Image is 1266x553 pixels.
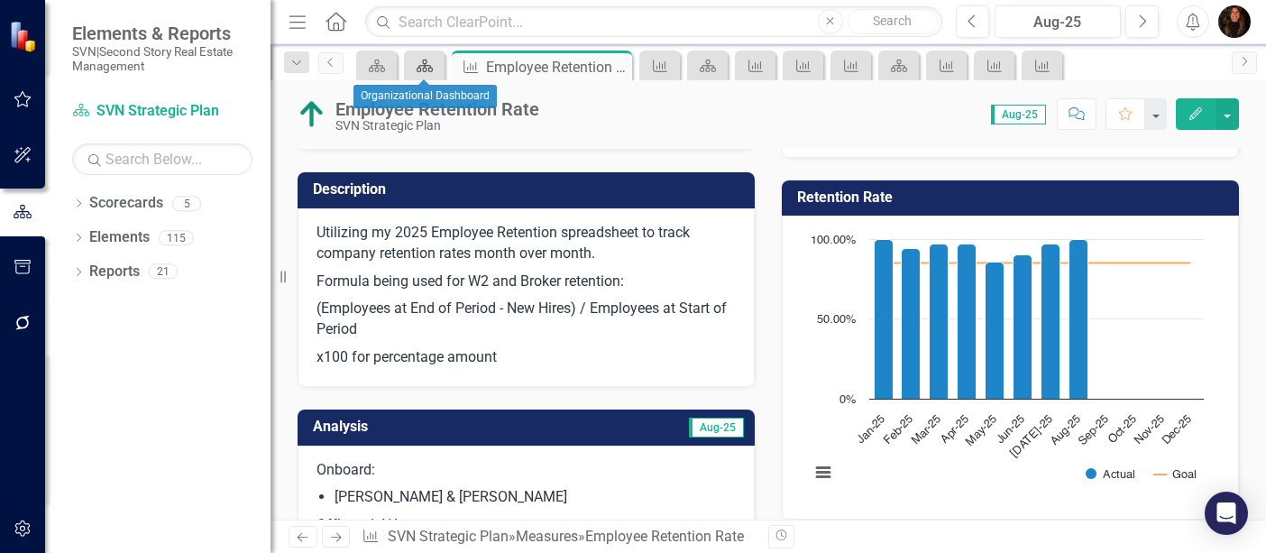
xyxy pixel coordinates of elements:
[298,100,326,129] img: Above Target
[839,394,856,406] text: 0%
[930,244,949,400] path: Mar-25, 97.06. Actual.
[316,223,736,268] p: Utilizing my 2025 Employee Retention spreadsheet to track company retention rates month over month.
[388,528,509,545] a: SVN Strategic Plan
[817,314,856,326] text: 50.00%
[689,418,744,438] span: Aug-25
[1008,413,1055,460] text: [DATE]-25
[811,460,836,485] button: View chart menu, Chart
[486,56,628,78] div: Employee Retention Rate
[1106,413,1139,446] text: Oct-25
[316,268,736,296] p: Formula being used for W2 and Broker retention:
[72,23,252,44] span: Elements & Reports
[848,9,938,34] button: Search
[1205,492,1248,535] div: Open Intercom Messenger
[72,143,252,175] input: Search Below...
[1049,413,1083,447] text: Aug-25
[149,264,178,280] div: 21
[72,101,252,122] a: SVN Strategic Plan
[365,6,942,38] input: Search ClearPoint...
[362,527,755,548] div: » »
[313,181,746,198] h3: Description
[939,413,971,446] text: Apr-25
[801,230,1213,501] svg: Interactive chart
[995,5,1121,38] button: Aug-25
[1154,467,1197,481] button: Show Goal
[172,196,201,211] div: 5
[875,239,1191,400] g: Actual, series 1 of 2. Bar series with 12 bars.
[875,240,894,400] path: Jan-25, 100. Actual.
[811,235,856,246] text: 100.00%
[159,230,194,245] div: 115
[585,528,744,545] div: Employee Retention Rate
[353,85,497,108] div: Organizational Dashboard
[335,99,539,119] div: Employee Retention Rate
[1001,12,1115,33] div: Aug-25
[797,189,1230,206] h3: Retention Rate
[335,487,736,508] li: [PERSON_NAME] & [PERSON_NAME]
[1069,240,1088,400] path: Aug-25, 100. Actual.
[801,230,1220,501] div: Chart. Highcharts interactive chart.
[1133,413,1166,447] text: Nov-25
[335,119,539,133] div: SVN Strategic Plan
[1041,244,1060,400] path: Jul-25, 96.67. Actual.
[1014,255,1032,400] path: Jun-25, 90.32. Actual.
[880,260,1194,267] g: Goal, series 2 of 2. Line with 12 data points.
[958,244,977,400] path: Apr-25, 97.14. Actual.
[72,44,252,74] small: SVN|Second Story Real Estate Management
[9,21,41,52] img: ClearPoint Strategy
[316,295,736,344] p: (Employees at End of Period - New Hires) / Employees at Start of Period
[1086,467,1135,481] button: Show Actual
[516,528,578,545] a: Measures
[316,512,736,536] p: Offboard: NA
[316,344,736,368] p: x100 for percentage amount
[316,460,736,484] p: Onboard:
[910,413,943,447] text: Mar-25
[1077,413,1111,447] text: Sep-25
[1160,413,1194,447] text: Dec-25
[995,413,1027,446] text: Jun-25
[991,105,1046,124] span: Aug-25
[855,413,887,446] text: Jan-25
[89,193,163,214] a: Scorecards
[313,419,526,435] h3: Analysis
[882,413,915,447] text: Feb-25
[1218,5,1251,38] img: Jill Allen
[964,413,999,448] text: May-25
[986,263,1005,400] path: May-25, 85.71. Actual.
[89,262,140,282] a: Reports
[902,249,921,400] path: Feb-25, 93.94. Actual.
[873,14,912,28] span: Search
[89,227,150,248] a: Elements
